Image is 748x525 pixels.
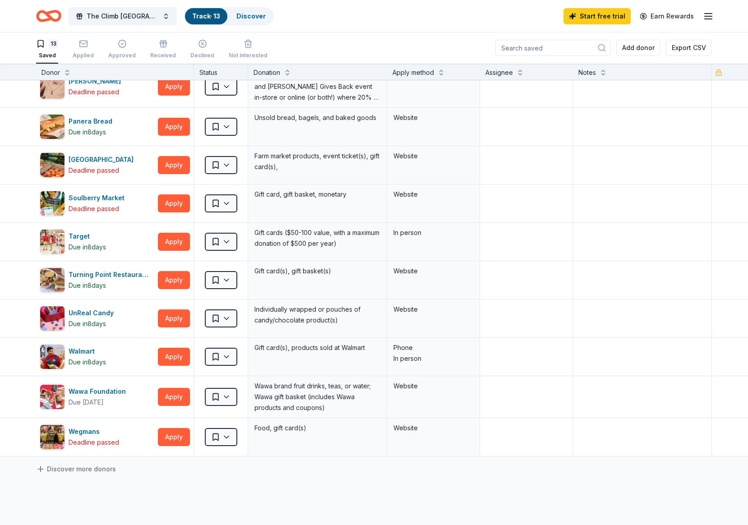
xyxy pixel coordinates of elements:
div: Website [393,304,473,315]
button: Image for Panera BreadPanera BreadDue in8days [40,114,154,139]
button: 13Saved [36,36,58,64]
button: Image for Kendra Scott[PERSON_NAME]Deadline passed [40,74,154,99]
button: Apply [158,194,190,212]
div: Notes [578,67,596,78]
div: Website [393,423,473,433]
button: Image for Soulberry MarketSoulberry MarketDeadline passed [40,191,154,216]
div: Due in 8 days [69,242,106,253]
div: Applied [73,52,94,59]
input: Search saved [495,40,611,56]
div: Soulberry Market [69,193,128,203]
img: Image for Wegmans [40,425,65,449]
button: Apply [158,388,190,406]
button: Apply [158,156,190,174]
a: Home [36,5,61,27]
img: Image for Kendra Scott [40,74,65,99]
button: Image for WalmartWalmartDue in8days [40,344,154,369]
div: Target [69,231,106,242]
button: Not interested [229,36,268,64]
div: Website [393,151,473,161]
div: Due in 8 days [69,127,106,138]
img: Image for UnReal Candy [40,306,65,331]
div: [PERSON_NAME] [69,76,125,87]
button: Image for TargetTargetDue in8days [40,229,154,254]
button: Apply [158,309,190,327]
div: Deadline passed [69,165,119,176]
div: Status [194,64,248,80]
div: Due [DATE] [69,397,104,408]
button: Applied [73,36,94,64]
a: Discover [236,12,266,20]
div: Donation [254,67,280,78]
div: In person [393,227,473,238]
img: Image for Soulberry Market [40,191,65,216]
button: Apply [158,118,190,136]
button: Add donor [616,40,660,56]
div: Unsold bread, bagels, and baked goods [254,111,381,124]
div: Apply method [392,67,434,78]
div: Deadline passed [69,203,119,214]
button: Declined [190,36,214,64]
button: Image for WegmansWegmansDeadline passed [40,424,154,450]
div: Deadline passed [69,87,119,97]
div: Gift card(s), gift basket(s) [254,265,381,277]
div: Saved [36,52,58,59]
div: 13 [49,39,58,48]
span: The Climb [GEOGRAPHIC_DATA] [87,11,159,22]
div: Phone [393,342,473,353]
img: Image for Shady Brook Farm [40,153,65,177]
div: Website [393,381,473,391]
div: Due in 8 days [69,357,106,368]
div: Gift cards ($50-100 value, with a maximum donation of $500 per year) [254,226,381,250]
button: Apply [158,78,190,96]
img: Image for Target [40,230,65,254]
div: Gift card, gift basket, monetary [254,188,381,201]
img: Image for Panera Bread [40,115,65,139]
div: Due in 8 days [69,318,106,329]
div: Donor [42,67,60,78]
div: Website [393,189,473,200]
div: Farm market products, event ticket(s), gift card(s), [254,150,381,173]
div: UnReal Candy [69,308,117,318]
div: Turning Point Restaurants [69,269,154,280]
div: Wawa brand fruit drinks, teas, or water; Wawa gift basket (includes Wawa products and coupons) [254,380,381,414]
div: Panera Bread [69,116,116,127]
div: [GEOGRAPHIC_DATA] [69,154,137,165]
button: Apply [158,271,190,289]
button: Apply [158,428,190,446]
div: Declined [190,52,214,59]
a: Earn Rewards [634,8,699,24]
div: In person [393,353,473,364]
button: Image for Shady Brook Farm[GEOGRAPHIC_DATA]Deadline passed [40,152,154,178]
button: Apply [158,233,190,251]
div: Jewelry products, home decor products, and [PERSON_NAME] Gives Back event in-store or online (or ... [254,69,381,104]
button: Approved [108,36,136,64]
img: Image for Wawa Foundation [40,385,65,409]
button: The Climb [GEOGRAPHIC_DATA] [69,7,177,25]
div: Due in 8 days [69,280,106,291]
button: Apply [158,348,190,366]
a: Discover more donors [36,464,116,474]
div: Website [393,266,473,276]
button: Image for UnReal CandyUnReal CandyDue in8days [40,306,154,331]
div: Deadline passed [69,437,119,448]
div: Wegmans [69,426,119,437]
img: Image for Walmart [40,345,65,369]
a: Track· 13 [192,12,220,20]
div: Not interested [229,52,268,59]
div: Received [150,52,176,59]
button: Track· 13Discover [184,7,274,25]
button: Export CSV [666,40,712,56]
div: Website [393,112,473,123]
div: Assignee [485,67,513,78]
div: Approved [108,52,136,59]
div: Walmart [69,346,106,357]
div: Wawa Foundation [69,386,129,397]
a: Start free trial [563,8,631,24]
div: Gift card(s), products sold at Walmart [254,341,381,354]
div: Food, gift card(s) [254,422,381,434]
button: Image for Wawa FoundationWawa FoundationDue [DATE] [40,384,154,410]
button: Image for Turning Point RestaurantsTurning Point RestaurantsDue in8days [40,267,154,293]
div: Individually wrapped or pouches of candy/chocolate product(s) [254,303,381,327]
button: Received [150,36,176,64]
